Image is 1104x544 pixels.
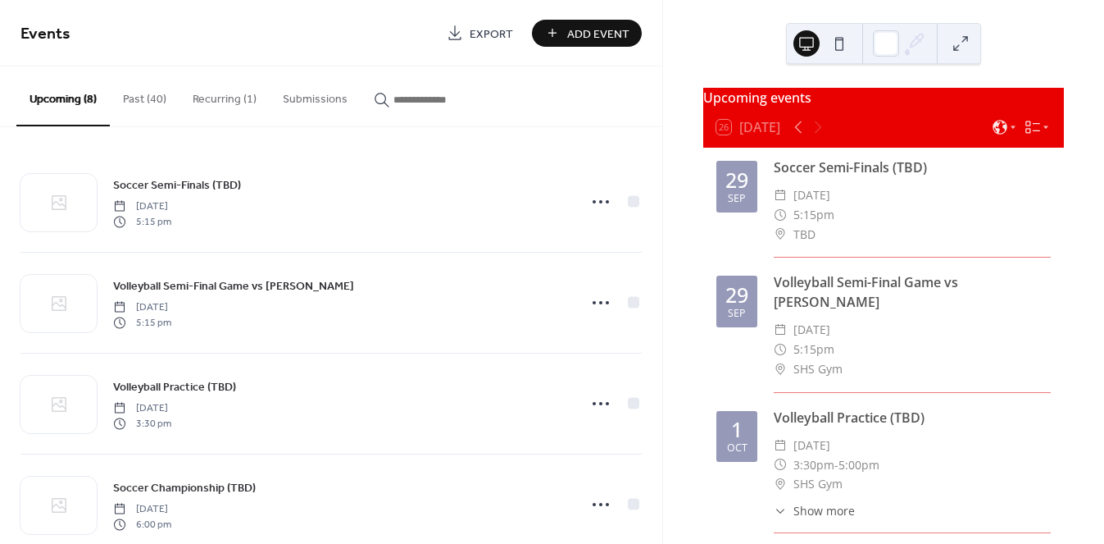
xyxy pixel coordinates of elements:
span: 5:15pm [793,205,834,225]
span: [DATE] [113,300,171,315]
span: Export [470,25,513,43]
span: Show more [793,502,855,519]
span: 5:00pm [838,455,879,475]
div: ​ [774,455,787,475]
div: ​ [774,436,787,455]
div: Sep [728,194,746,204]
button: Submissions [270,66,361,125]
div: Oct [727,443,747,454]
div: Volleyball Semi-Final Game vs [PERSON_NAME] [774,272,1051,312]
span: [DATE] [793,436,830,455]
button: Recurring (1) [179,66,270,125]
a: Soccer Championship (TBD) [113,478,256,497]
span: 3:30pm [793,455,834,475]
button: Upcoming (8) [16,66,110,126]
div: Upcoming events [703,88,1064,107]
div: Sep [728,309,746,319]
span: TBD [793,225,816,245]
span: SHS Gym [793,474,843,494]
span: [DATE] [113,401,171,416]
a: Export [434,20,525,47]
span: - [834,455,838,475]
span: Soccer Semi-Finals (TBD) [113,177,241,194]
span: [DATE] [793,320,830,340]
div: Volleyball Practice (TBD) [774,408,1051,427]
div: ​ [774,225,787,245]
span: Volleyball Semi-Final Game vs [PERSON_NAME] [113,278,354,295]
div: ​ [774,320,787,340]
button: ​Show more [774,502,855,519]
div: 29 [725,170,748,190]
span: 5:15pm [793,340,834,359]
span: [DATE] [793,185,830,205]
span: 6:00 pm [113,517,171,532]
div: 1 [731,419,743,440]
div: ​ [774,474,787,494]
span: Soccer Championship (TBD) [113,480,256,497]
a: Volleyball Semi-Final Game vs [PERSON_NAME] [113,277,354,295]
div: ​ [774,185,787,205]
div: ​ [774,340,787,359]
span: [DATE] [113,199,171,214]
span: [DATE] [113,502,171,517]
span: 5:15 pm [113,315,171,330]
div: ​ [774,359,787,379]
div: ​ [774,502,787,519]
button: Past (40) [110,66,179,125]
div: 29 [725,285,748,305]
span: Add Event [567,25,629,43]
a: Volleyball Practice (TBD) [113,377,236,396]
div: Soccer Semi-Finals (TBD) [774,158,1051,177]
span: Events [20,18,70,50]
div: ​ [774,205,787,225]
span: 5:15 pm [113,214,171,229]
span: Volleyball Practice (TBD) [113,379,236,396]
span: SHS Gym [793,359,843,379]
button: Add Event [532,20,642,47]
a: Soccer Semi-Finals (TBD) [113,176,241,194]
span: 3:30 pm [113,416,171,431]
